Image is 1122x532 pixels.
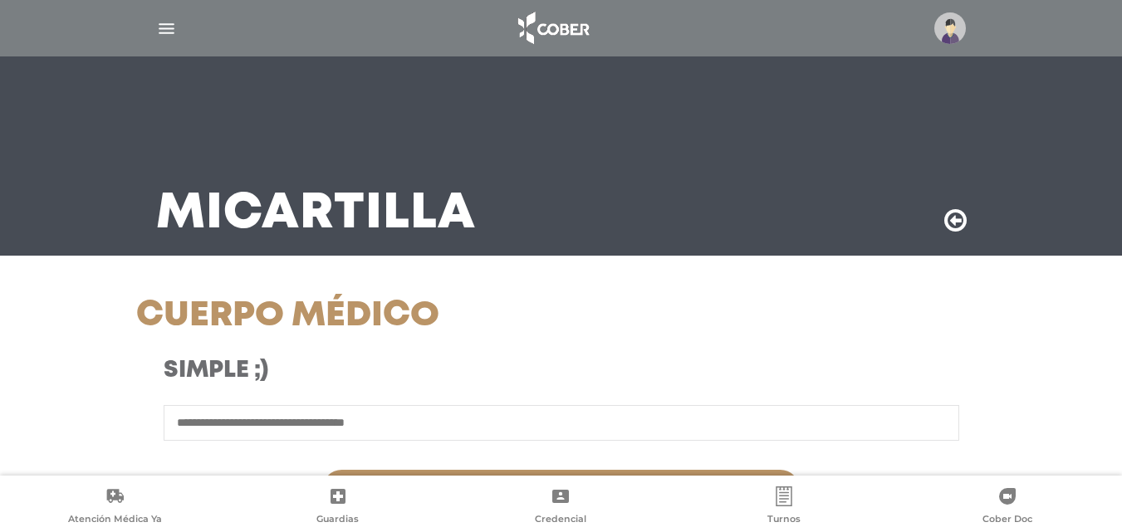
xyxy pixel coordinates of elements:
[156,193,476,236] h3: Mi Cartilla
[68,513,162,528] span: Atención Médica Ya
[982,513,1032,528] span: Cober Doc
[316,513,359,528] span: Guardias
[164,357,668,385] h3: Simple ;)
[934,12,966,44] img: profile-placeholder.svg
[449,486,673,529] a: Credencial
[673,486,896,529] a: Turnos
[136,295,695,337] h1: Cuerpo Médico
[156,18,177,39] img: Cober_menu-lines-white.svg
[535,513,586,528] span: Credencial
[767,513,801,528] span: Turnos
[509,8,596,48] img: logo_cober_home-white.png
[3,486,227,529] a: Atención Médica Ya
[227,486,450,529] a: Guardias
[895,486,1119,529] a: Cober Doc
